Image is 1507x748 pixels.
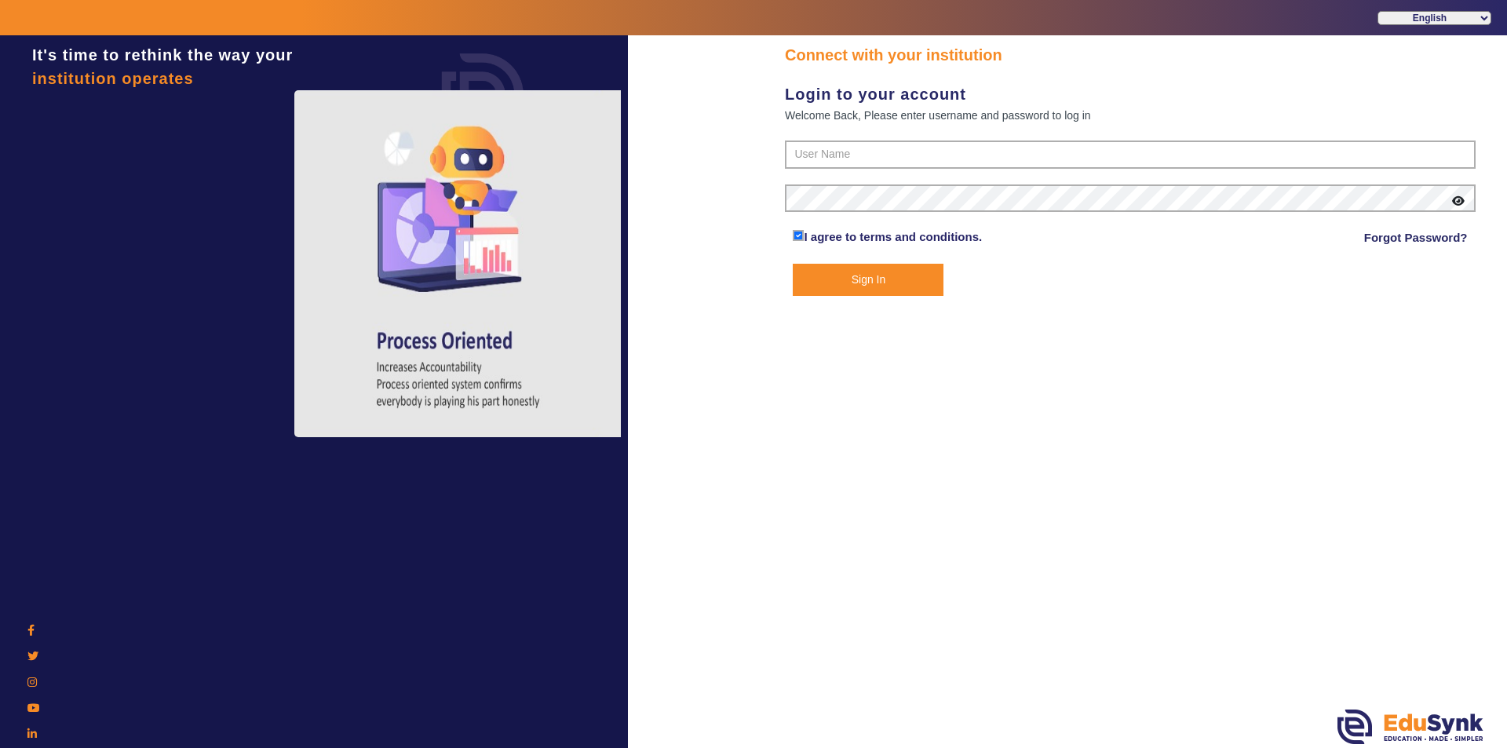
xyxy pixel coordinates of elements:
[424,35,542,153] img: login.png
[1364,228,1468,247] a: Forgot Password?
[785,43,1476,67] div: Connect with your institution
[294,90,624,437] img: login4.png
[785,140,1476,169] input: User Name
[1337,710,1483,744] img: edusynk.png
[32,70,194,87] span: institution operates
[793,264,943,296] button: Sign In
[32,46,293,64] span: It's time to rethink the way your
[785,106,1476,125] div: Welcome Back, Please enter username and password to log in
[804,230,982,243] a: I agree to terms and conditions.
[785,82,1476,106] div: Login to your account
